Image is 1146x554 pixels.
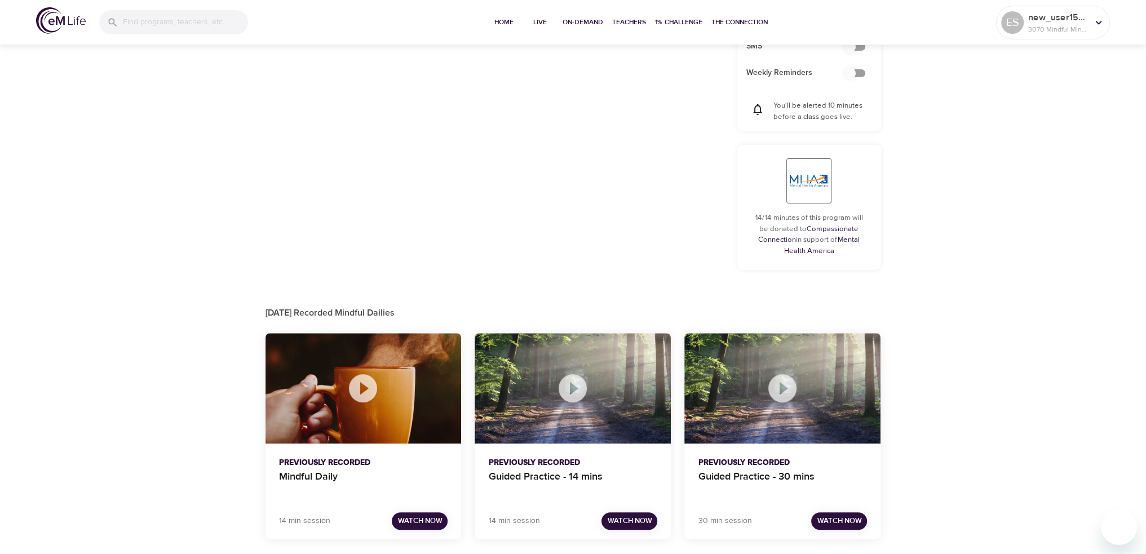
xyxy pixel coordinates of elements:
span: The Connection [711,16,768,28]
a: Mental Health America [784,235,860,255]
span: Watch Now [397,515,442,528]
button: Watch Now [811,512,867,530]
button: Watch Now [601,512,657,530]
span: Weekly Reminders [746,67,854,79]
p: Mindful Daily [279,469,448,496]
p: Previously Recorded [488,457,657,469]
a: Compassionate Connection [758,224,859,245]
p: [DATE] Recorded Mindful Dailies [266,306,881,320]
p: 30 min session [698,515,751,527]
p: Previously Recorded [279,457,448,469]
p: new_user1584044584 [1028,11,1088,24]
p: You'll be alerted 10 minutes before a class goes live. [773,100,868,122]
p: 14 min session [488,515,539,527]
span: Teachers [612,16,646,28]
div: ES [1001,11,1024,34]
span: Home [490,16,517,28]
img: logo [36,7,86,34]
p: Previously Recorded [698,457,867,469]
span: On-Demand [563,16,603,28]
p: Guided Practice - 30 mins [698,469,867,496]
span: Watch Now [817,515,861,528]
iframe: Button to launch messaging window [1101,509,1137,545]
button: Watch Now [392,512,448,530]
span: 1% Challenge [655,16,702,28]
p: 14/14 minutes of this program will be donated to in support of [751,212,868,256]
span: Watch Now [607,515,652,528]
span: SMS [746,41,854,52]
p: 14 min session [279,515,330,527]
input: Find programs, teachers, etc... [123,10,248,34]
span: Live [526,16,554,28]
p: Guided Practice - 14 mins [488,469,657,496]
p: 3070 Mindful Minutes [1028,24,1088,34]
